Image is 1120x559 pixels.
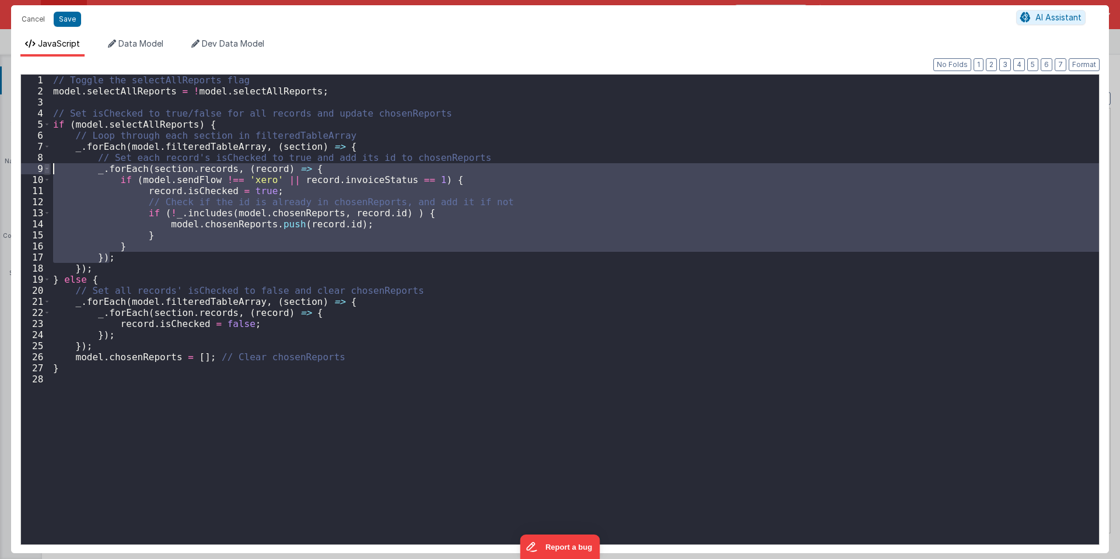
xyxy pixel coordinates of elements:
[21,196,51,208] div: 12
[21,130,51,141] div: 6
[54,12,81,27] button: Save
[1035,12,1081,22] span: AI Assistant
[21,241,51,252] div: 16
[21,296,51,307] div: 21
[986,58,997,71] button: 2
[21,307,51,318] div: 22
[21,163,51,174] div: 9
[202,38,264,48] span: Dev Data Model
[21,274,51,285] div: 19
[1013,58,1025,71] button: 4
[21,285,51,296] div: 20
[520,535,600,559] iframe: Marker.io feedback button
[38,38,80,48] span: JavaScript
[21,329,51,340] div: 24
[999,58,1011,71] button: 3
[21,86,51,97] div: 2
[21,97,51,108] div: 3
[1027,58,1038,71] button: 5
[21,152,51,163] div: 8
[21,141,51,152] div: 7
[21,374,51,385] div: 28
[974,58,984,71] button: 1
[21,174,51,185] div: 10
[21,108,51,119] div: 4
[21,318,51,329] div: 23
[16,11,51,27] button: Cancel
[21,351,51,363] div: 26
[1055,58,1066,71] button: 7
[933,58,971,71] button: No Folds
[118,38,163,48] span: Data Model
[21,230,51,241] div: 15
[21,185,51,196] div: 11
[1069,58,1100,71] button: Format
[21,340,51,351] div: 25
[21,119,51,130] div: 5
[1041,58,1052,71] button: 6
[21,252,51,263] div: 17
[21,219,51,230] div: 14
[21,363,51,374] div: 27
[1016,10,1086,25] button: AI Assistant
[21,208,51,219] div: 13
[21,263,51,274] div: 18
[21,75,51,86] div: 1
